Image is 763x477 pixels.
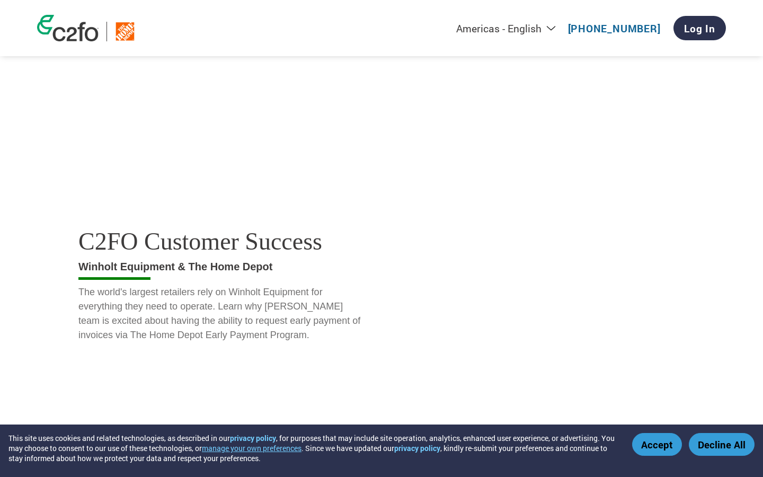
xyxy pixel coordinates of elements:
div: This site uses cookies and related technologies, as described in our , for purposes that may incl... [8,433,617,463]
iframe: success video [381,213,699,401]
a: privacy policy [230,433,276,443]
button: Accept [632,433,682,456]
button: Decline All [689,433,755,456]
a: [PHONE_NUMBER] [568,22,661,35]
img: c2fo logo [37,15,99,41]
img: The Home Depot [115,22,135,41]
button: manage your own preferences [202,443,301,453]
iframe: success video [64,213,381,401]
a: Log In [673,16,726,40]
a: privacy policy [394,443,440,453]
